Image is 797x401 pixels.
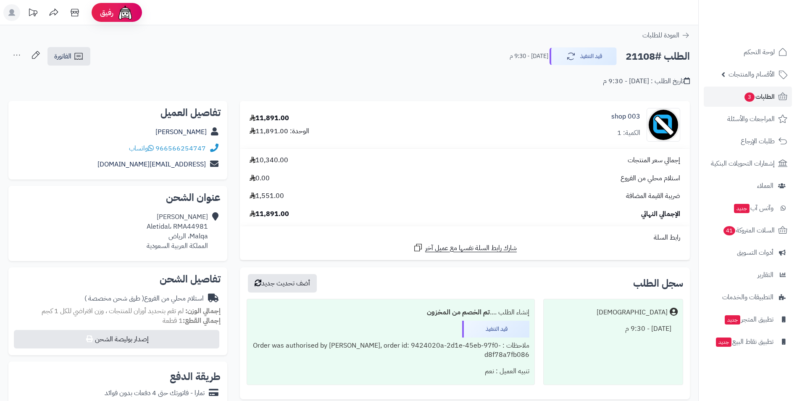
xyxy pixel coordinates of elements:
a: تطبيق نقاط البيعجديد [704,332,792,352]
span: المراجعات والأسئلة [727,113,775,125]
span: استلام محلي من الفروع [621,174,680,183]
div: [DEMOGRAPHIC_DATA] [597,308,668,317]
a: المراجعات والأسئلة [704,109,792,129]
span: تطبيق المتجر [724,314,773,325]
span: الطلبات [744,91,775,103]
span: لم تقم بتحديد أوزان للمنتجات ، وزن افتراضي للكل 1 كجم [42,306,184,316]
a: وآتس آبجديد [704,198,792,218]
span: جديد [734,204,750,213]
span: تطبيق نقاط البيع [715,336,773,348]
span: وآتس آب [733,202,773,214]
span: 10,340.00 [250,156,288,165]
span: العملاء [757,180,773,192]
h2: تفاصيل الشحن [15,274,221,284]
div: قيد التنفيذ [462,321,529,338]
div: إنشاء الطلب .... [252,304,529,321]
a: تطبيق المتجرجديد [704,309,792,330]
div: [DATE] - 9:30 م [549,321,678,337]
a: طلبات الإرجاع [704,131,792,151]
button: إصدار بوليصة الشحن [14,330,219,348]
span: إجمالي سعر المنتجات [628,156,680,165]
div: 11,891.00 [250,113,289,123]
div: رابط السلة [243,233,687,243]
a: [EMAIL_ADDRESS][DOMAIN_NAME] [97,159,206,169]
div: ملاحظات : Order was authorised by [PERSON_NAME], order id: 9424020a-2d1e-45eb-97f0-d8f78a7fb086 [252,338,529,364]
span: الفاتورة [54,51,71,61]
span: السلات المتروكة [723,224,775,236]
a: 966566254747 [155,143,206,153]
span: 1,551.00 [250,191,284,201]
a: السلات المتروكة41 [704,220,792,240]
img: ai-face.png [117,4,134,21]
span: التقارير [758,269,773,281]
a: الطلبات3 [704,87,792,107]
a: شارك رابط السلة نفسها مع عميل آخر [413,243,517,253]
span: رفيق [100,8,113,18]
span: جديد [725,315,740,324]
b: تم الخصم من المخزون [427,307,490,317]
strong: إجمالي الوزن: [185,306,221,316]
a: العملاء [704,176,792,196]
span: جديد [716,338,731,347]
span: ( طرق شحن مخصصة ) [84,293,144,303]
a: إشعارات التحويلات البنكية [704,153,792,174]
span: 41 [723,226,735,235]
h2: عنوان الشحن [15,193,221,203]
h2: طريقة الدفع [170,372,221,382]
button: قيد التنفيذ [550,47,617,65]
img: no_image-90x90.png [647,108,680,142]
a: التقارير [704,265,792,285]
span: التطبيقات والخدمات [722,291,773,303]
small: 1 قطعة [163,316,221,326]
h2: تفاصيل العميل [15,108,221,118]
button: أضف تحديث جديد [248,274,317,293]
div: تمارا - فاتورتك حتى 4 دفعات بدون فوائد [105,388,205,398]
span: طلبات الإرجاع [741,135,775,147]
span: لوحة التحكم [744,46,775,58]
span: العودة للطلبات [642,30,679,40]
a: التطبيقات والخدمات [704,287,792,307]
span: إشعارات التحويلات البنكية [711,158,775,169]
span: الإجمالي النهائي [641,209,680,219]
a: [PERSON_NAME] [155,127,207,137]
strong: إجمالي القطع: [183,316,221,326]
a: لوحة التحكم [704,42,792,62]
h2: الطلب #21108 [626,48,690,65]
div: تاريخ الطلب : [DATE] - 9:30 م [603,77,690,86]
span: ضريبة القيمة المضافة [626,191,680,201]
a: أدوات التسويق [704,243,792,263]
a: واتساب [129,143,154,153]
a: shop 003 [611,112,640,121]
div: استلام محلي من الفروع [84,294,204,303]
a: الفاتورة [47,47,90,66]
span: 3 [744,92,755,102]
small: [DATE] - 9:30 م [510,52,548,61]
h3: سجل الطلب [633,278,683,288]
span: شارك رابط السلة نفسها مع عميل آخر [425,243,517,253]
div: الوحدة: 11,891.00 [250,127,309,136]
div: تنبيه العميل : نعم [252,363,529,380]
span: 11,891.00 [250,209,289,219]
div: الكمية: 1 [617,128,640,138]
div: [PERSON_NAME] Aletidal، RMA44981 Malqa، الرياض المملكة العربية السعودية [147,212,208,251]
span: أدوات التسويق [737,247,773,259]
span: الأقسام والمنتجات [729,69,775,80]
span: 0.00 [250,174,270,183]
a: العودة للطلبات [642,30,690,40]
a: تحديثات المنصة [22,4,43,23]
